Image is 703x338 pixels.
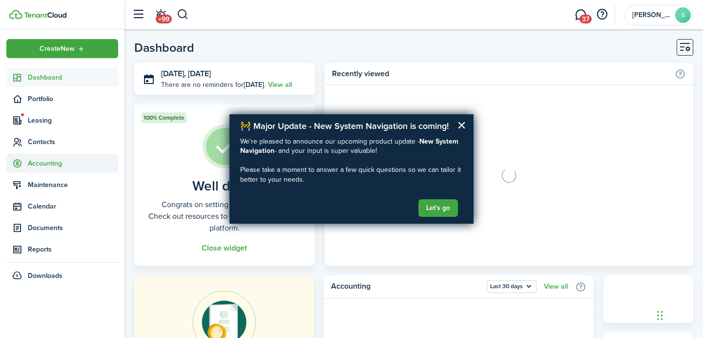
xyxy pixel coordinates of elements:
[594,6,610,23] button: Open resource center
[202,244,247,253] button: Close widget
[129,5,147,24] button: Open sidebar
[240,136,460,156] strong: New System Navigation
[161,68,308,80] h3: [DATE], [DATE]
[28,201,118,211] span: Calendar
[657,301,663,330] div: Drag
[9,10,22,19] img: TenantCloud
[677,39,693,56] button: Customise
[244,80,264,90] b: [DATE]
[675,7,691,23] avatar-text: S
[28,223,118,233] span: Documents
[28,137,118,147] span: Contacts
[28,115,118,126] span: Leasing
[192,178,257,194] well-done-title: Well done!
[457,117,466,133] button: Close
[487,280,537,293] button: Last 30 days
[156,15,172,23] span: +99
[632,12,671,19] span: Stevie
[240,165,463,184] p: Please take a moment to answer a few quick questions so we can tailor it better to your needs.
[294,111,308,125] button: Close
[240,136,419,147] span: We're pleased to announce our upcoming product update -
[134,42,194,54] header-page-title: Dashboard
[418,199,458,217] button: Let's go
[151,2,170,27] a: Notifications
[28,158,118,169] span: Accounting
[161,80,266,90] p: There are no reminders for .
[24,12,66,18] img: TenantCloud
[28,72,118,83] span: Dashboard
[28,271,62,281] span: Downloads
[654,291,703,338] iframe: Chat Widget
[544,283,568,291] a: View all
[579,15,592,23] span: 37
[268,80,292,90] a: View all
[487,280,537,293] button: Open menu
[240,121,463,132] h2: 🚧 Major Update - New System Navigation is coming!
[144,113,185,122] span: 100% Complete
[28,180,118,190] span: Maintenance
[6,39,118,58] button: Open menu
[28,244,118,254] span: Reports
[500,167,517,184] img: Loading
[571,2,590,27] a: Messaging
[332,68,670,80] home-widget-title: Recently viewed
[142,199,308,234] well-done-description: Congrats on setting up your account. Check out resources to learn more about the platform.
[28,94,118,104] span: Portfolio
[274,146,377,156] span: - and your input is super valuable!
[40,45,75,52] span: Create New
[177,6,189,23] button: Search
[331,280,482,293] home-widget-title: Accounting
